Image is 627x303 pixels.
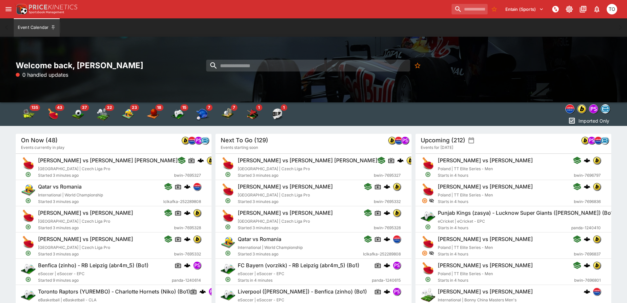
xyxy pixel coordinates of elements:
span: panda-1240614 [172,277,201,284]
img: betradar.png [601,137,608,144]
span: 7 [231,104,237,111]
button: Notifications [591,3,603,15]
img: cricket [221,108,234,121]
img: table_tennis.png [221,183,235,197]
span: International | World Championship [38,192,103,197]
h6: [PERSON_NAME] vs [PERSON_NAME] [38,236,133,243]
span: Started 3 minutes ago [38,198,163,205]
img: logo-cerberus.svg [584,236,590,242]
span: bwin-7695327 [174,172,201,179]
div: Basketball [146,108,159,121]
span: 7 [206,104,212,111]
img: betradar.png [201,137,209,144]
input: search [452,4,488,14]
img: table_tennis.png [421,261,435,276]
img: bwin.png [593,262,600,269]
span: Starts in 4 minutes [238,277,372,284]
span: bwin-7695328 [174,225,201,231]
div: lclkafka [394,136,402,144]
span: bwin-7695332 [174,251,201,257]
button: Event Calendar [14,18,60,37]
div: bwin [388,136,396,144]
span: eSoccer | eSoccer - EPC [238,271,284,276]
img: pandascore.png [589,105,598,113]
svg: Open [425,172,431,177]
h6: [PERSON_NAME] vs [PERSON_NAME] [438,262,533,269]
div: bwin [593,261,601,269]
img: soccer [71,108,85,121]
div: Badminton [96,108,110,121]
img: logo-cerberus.svg [584,157,590,164]
span: Starts in 4 hours [438,198,574,205]
div: pandascore [194,136,202,144]
div: cerberus [397,157,404,164]
img: bwin.png [581,137,589,144]
svg: Open [225,172,231,177]
img: bwin.png [394,183,401,190]
span: International | Bonny China Masters Men's [438,297,516,302]
span: 135 [30,104,40,111]
img: pandascore.png [588,137,595,144]
h5: On Now (48) [21,136,58,144]
img: logo-cerberus.svg [384,183,391,190]
span: [GEOGRAPHIC_DATA] | Czech Liga Pro [38,245,110,250]
img: bwin.png [593,157,600,164]
input: search [206,60,410,71]
svg: Open [25,276,31,282]
div: betradar [601,136,609,144]
span: 32 [105,104,114,111]
h6: [PERSON_NAME] vs [PERSON_NAME] [PERSON_NAME] [238,157,377,164]
span: 1 [281,104,287,111]
div: bwin [393,183,401,191]
div: bwin [193,235,201,243]
img: table_tennis [47,108,60,121]
img: table_tennis.png [21,209,35,223]
div: lclkafka [565,104,575,113]
div: cerberus [184,236,191,242]
span: bwin-7695327 [374,172,401,179]
button: Documentation [577,3,589,15]
div: bwin [193,209,201,217]
img: lclkafka.png [395,137,402,144]
img: esports.png [221,261,235,276]
div: Motor Racing [271,108,284,121]
span: [GEOGRAPHIC_DATA] | Czech Liga Pro [238,192,310,197]
p: Imported Only [578,117,609,124]
div: Cricket [221,108,234,121]
div: cerberus [584,157,590,164]
span: Started 3 minutes ago [38,251,174,257]
div: lclkafka [393,235,401,243]
span: 1 [256,104,262,111]
div: bwin [207,156,214,164]
div: pandascore [401,136,409,144]
img: logo-cerberus.svg [397,157,404,164]
img: esports.png [421,209,435,223]
div: lclkafka [594,136,602,144]
img: logo-cerberus.svg [384,262,391,269]
div: bwin [406,156,414,164]
img: esports.png [221,288,235,302]
img: esports [171,108,184,121]
img: baseball [196,108,209,121]
svg: Suspended [422,198,428,204]
img: pandascore.png [401,137,409,144]
span: Starts in 4 hours [438,251,574,257]
div: cerberus [184,262,191,269]
button: Toggle light/dark mode [563,3,575,15]
span: Poland | TT Elite Series - Men [438,245,493,250]
button: Select Tenant [501,4,548,14]
div: Table Tennis [47,108,60,121]
button: NOT Connected to PK [550,3,561,15]
button: Thomas OConnor [605,2,619,16]
span: [GEOGRAPHIC_DATA] | Czech Liga Pro [238,166,310,171]
button: open drawer [3,3,14,15]
svg: Open [25,224,31,230]
img: logo-cerberus.svg [384,236,391,242]
span: bwin-7696801 [574,277,601,284]
span: eSoccer | eSoccer - EPC [238,297,284,302]
img: bwin.png [193,209,201,216]
img: pandascore.png [193,262,201,269]
h6: [PERSON_NAME] vs [PERSON_NAME] [PERSON_NAME] [38,157,178,164]
div: Event type filters [16,102,290,126]
div: Event type filters [564,102,611,115]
